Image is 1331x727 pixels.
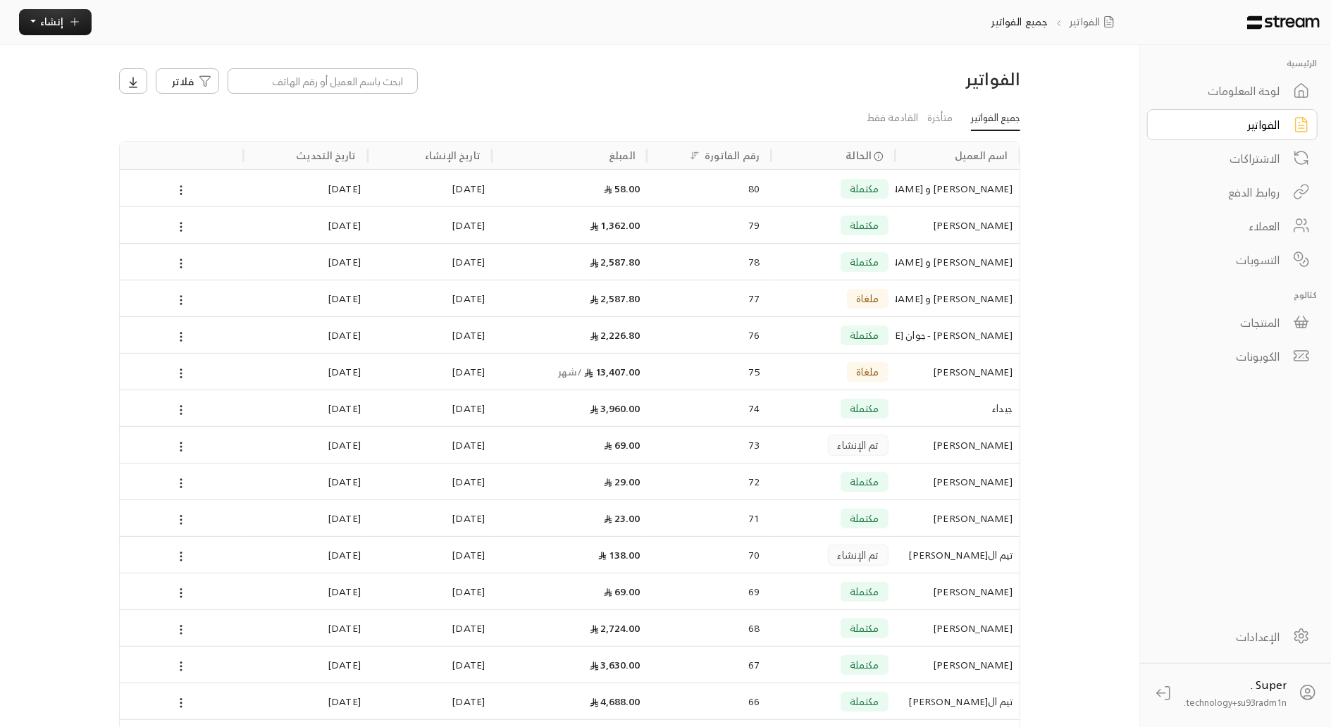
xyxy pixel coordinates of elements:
div: [PERSON_NAME] و [PERSON_NAME] [903,280,1013,316]
p: جميع الفواتير [991,14,1048,30]
div: [PERSON_NAME] [903,647,1013,683]
div: تاريخ الإنشاء [425,147,480,164]
div: روابط الدفع [1166,184,1280,201]
span: technology+su93radm1n... [1181,695,1287,710]
div: 29.00 [499,464,640,499]
a: العملاء [1147,211,1318,242]
span: مكتملة [850,513,879,523]
div: [DATE] [375,500,485,536]
span: تم الإنشاء [838,549,879,560]
div: [DATE] [251,427,361,463]
div: [DATE] [251,573,361,609]
div: 138.00 [499,537,640,573]
span: الحالة [846,148,872,163]
div: 4,688.00 [499,683,640,719]
span: تم الإنشاء [838,440,879,450]
div: [PERSON_NAME] - جوان [DATE] [903,317,1013,353]
div: 69 [658,573,760,609]
div: 23.00 [499,500,640,536]
div: [DATE] [375,647,485,683]
div: [DATE] [375,464,485,499]
nav: breadcrumb [984,14,1127,30]
span: مكتملة [850,659,879,670]
div: 58.00 [499,170,640,206]
a: Super . technology+su93radm1n... [1147,674,1325,712]
div: تيم ال[PERSON_NAME] [903,537,1013,573]
div: [DATE] [251,464,361,499]
span: مكتملة [850,586,879,597]
button: Sort [686,147,703,164]
div: 3,960.00 [499,390,640,426]
div: 2,587.80 [499,280,640,316]
div: 78 [658,244,760,280]
span: ملغاة [856,366,879,377]
div: التسويات [1166,251,1280,268]
p: كتالوج [1147,288,1318,302]
div: [PERSON_NAME] و [PERSON_NAME] [903,244,1013,280]
div: تاريخ التحديث [296,147,357,164]
div: [DATE] [251,610,361,646]
div: [PERSON_NAME] [903,610,1013,646]
div: [DATE] [375,317,485,353]
p: الرئيسية [1147,56,1318,70]
div: تيم ال[PERSON_NAME] [903,683,1013,719]
h3: الفواتير [805,68,1020,90]
span: Super . [1251,675,1287,695]
div: [DATE] [251,244,361,280]
a: متأخرة [927,106,953,131]
div: [DATE] [251,537,361,573]
div: 2,587.80 [499,244,640,280]
div: [DATE] [375,610,485,646]
div: [PERSON_NAME] [903,427,1013,463]
a: الكوبونات [1147,341,1318,372]
img: Logo [1247,15,1320,30]
button: فلاتر [156,68,219,94]
div: 2,226.80 [499,317,640,353]
a: لوحة المعلومات [1147,75,1318,106]
div: [DATE] [375,170,485,206]
div: لوحة المعلومات [1166,82,1280,99]
span: مكتملة [850,403,879,414]
button: إنشاء [19,9,92,35]
div: [PERSON_NAME] [903,573,1013,609]
div: [DATE] [375,390,485,426]
span: مكتملة [850,623,879,633]
div: [DATE] [251,280,361,316]
div: [DATE] [375,207,485,243]
div: [DATE] [251,317,361,353]
div: [DATE] [251,390,361,426]
div: 73 [658,427,760,463]
div: الإعدادات [1166,628,1280,645]
div: 69.00 [499,427,640,463]
div: [DATE] [251,207,361,243]
div: 3,630.00 [499,647,640,683]
span: إنشاء [40,13,63,30]
div: 1,362.00 [499,207,640,243]
div: 72 [658,464,760,499]
div: [PERSON_NAME] [903,500,1013,536]
div: [PERSON_NAME] و [PERSON_NAME] [903,170,1013,206]
div: 76 [658,317,760,353]
div: [DATE] [375,354,485,390]
div: جيداء [903,390,1013,426]
span: مكتملة [850,256,879,267]
div: المبلغ [609,147,636,164]
div: الكوبونات [1166,348,1280,365]
div: 79 [658,207,760,243]
div: [DATE] [375,537,485,573]
div: [DATE] [251,354,361,390]
span: مكتملة [850,476,879,487]
a: الفواتير [1147,109,1318,140]
div: [DATE] [251,500,361,536]
div: [DATE] [375,683,485,719]
div: [PERSON_NAME] [903,354,1013,390]
div: 74 [658,390,760,426]
div: 75 [658,354,760,390]
div: الاشتراكات [1166,150,1280,167]
div: 70 [658,537,760,573]
a: القادمة فقط [867,106,918,131]
div: رقم الفاتورة [705,147,760,164]
div: [DATE] [251,647,361,683]
a: الاشتراكات [1147,143,1318,174]
div: 66 [658,683,760,719]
